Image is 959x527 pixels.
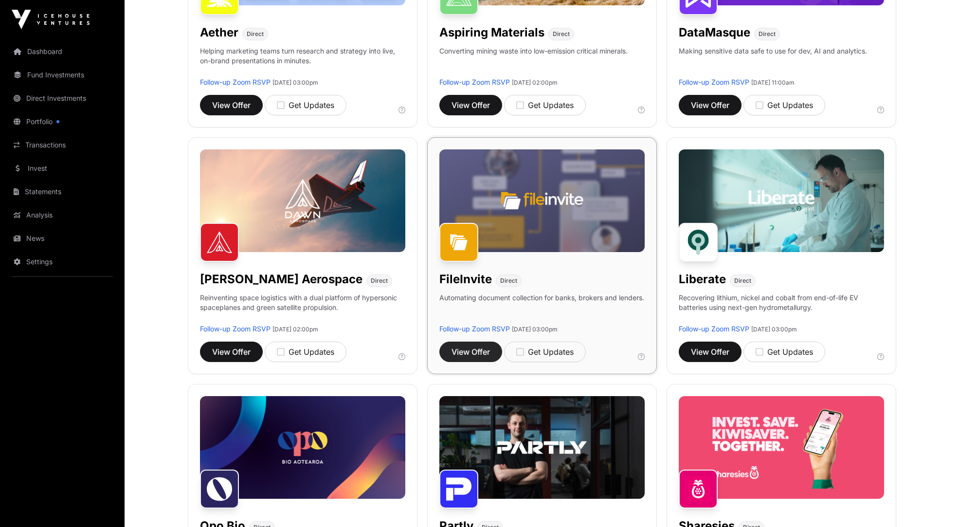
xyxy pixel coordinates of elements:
[247,30,264,38] span: Direct
[679,325,749,333] a: Follow-up Zoom RSVP
[212,346,251,358] span: View Offer
[265,342,346,362] button: Get Updates
[200,46,405,77] p: Helping marketing teams turn research and strategy into live, on-brand presentations in minutes.
[743,95,825,115] button: Get Updates
[439,149,645,252] img: File-Invite-Banner.jpg
[12,10,90,29] img: Icehouse Ventures Logo
[452,346,490,358] span: View Offer
[751,326,797,333] span: [DATE] 03:00pm
[734,277,751,285] span: Direct
[679,342,742,362] button: View Offer
[679,272,726,287] h1: Liberate
[679,149,884,252] img: Liberate-Banner.jpg
[756,99,813,111] div: Get Updates
[8,88,117,109] a: Direct Investments
[439,272,492,287] h1: FileInvite
[8,111,117,132] a: Portfolio
[200,149,405,252] img: Dawn-Banner.jpg
[8,204,117,226] a: Analysis
[8,181,117,202] a: Statements
[272,326,318,333] span: [DATE] 02:00pm
[212,99,251,111] span: View Offer
[679,78,749,86] a: Follow-up Zoom RSVP
[512,79,558,86] span: [DATE] 02:00pm
[504,342,586,362] button: Get Updates
[439,25,544,40] h1: Aspiring Materials
[371,277,388,285] span: Direct
[679,396,884,499] img: Sharesies-Banner.jpg
[8,41,117,62] a: Dashboard
[8,134,117,156] a: Transactions
[272,79,318,86] span: [DATE] 03:00pm
[200,396,405,499] img: Opo-Bio-Banner.jpg
[439,396,645,499] img: Partly-Banner.jpg
[439,342,502,362] button: View Offer
[200,78,271,86] a: Follow-up Zoom RSVP
[679,95,742,115] button: View Offer
[751,79,795,86] span: [DATE] 11:00am
[691,346,729,358] span: View Offer
[277,99,334,111] div: Get Updates
[512,326,558,333] span: [DATE] 03:00pm
[910,480,959,527] iframe: Chat Widget
[439,223,478,262] img: FileInvite
[691,99,729,111] span: View Offer
[200,223,239,262] img: Dawn Aerospace
[200,325,271,333] a: Follow-up Zoom RSVP
[439,293,644,324] p: Automating document collection for banks, brokers and lenders.
[756,346,813,358] div: Get Updates
[200,25,238,40] h1: Aether
[679,25,750,40] h1: DataMasque
[200,272,362,287] h1: [PERSON_NAME] Aerospace
[516,99,574,111] div: Get Updates
[504,95,586,115] button: Get Updates
[679,223,718,262] img: Liberate
[679,293,884,324] p: Recovering lithium, nickel and cobalt from end-of-life EV batteries using next-gen hydrometallurgy.
[439,470,478,509] img: Partly
[516,346,574,358] div: Get Updates
[200,293,405,324] p: Reinventing space logistics with a dual platform of hypersonic spaceplanes and green satellite pr...
[265,95,346,115] button: Get Updates
[439,325,510,333] a: Follow-up Zoom RSVP
[200,470,239,509] img: Opo Bio
[8,158,117,179] a: Invest
[8,64,117,86] a: Fund Investments
[553,30,570,38] span: Direct
[200,95,263,115] button: View Offer
[439,95,502,115] button: View Offer
[277,346,334,358] div: Get Updates
[439,78,510,86] a: Follow-up Zoom RSVP
[500,277,517,285] span: Direct
[439,46,628,77] p: Converting mining waste into low-emission critical minerals.
[8,228,117,249] a: News
[679,46,867,77] p: Making sensitive data safe to use for dev, AI and analytics.
[200,342,263,362] button: View Offer
[452,99,490,111] span: View Offer
[8,251,117,273] a: Settings
[679,470,718,509] img: Sharesies
[743,342,825,362] button: Get Updates
[759,30,776,38] span: Direct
